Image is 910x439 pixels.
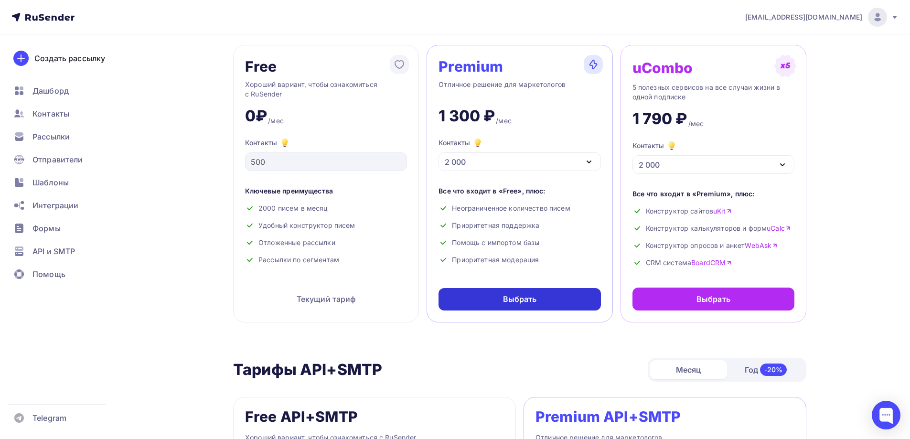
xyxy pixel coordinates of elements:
[32,268,65,280] span: Помощь
[245,288,407,311] div: Текущий тариф
[233,360,382,379] h2: Тарифы API+SMTP
[34,53,105,64] div: Создать рассылку
[32,154,83,165] span: Отправители
[32,223,61,234] span: Формы
[646,258,732,268] span: CRM система
[439,59,503,74] div: Premium
[439,186,600,196] div: Все что входит в «Free», плюс:
[8,127,121,146] a: Рассылки
[439,221,600,230] div: Приоритетная поддержка
[32,85,69,96] span: Дашборд
[245,80,407,99] div: Хороший вариант, чтобы ознакомиться с RuSender
[639,159,660,171] div: 2 000
[632,60,693,75] div: uCombo
[713,206,732,216] a: uKit
[727,360,804,380] div: Год
[32,177,69,188] span: Шаблоны
[245,186,407,196] div: Ключевые преимущества
[691,258,732,268] a: BoardCRM
[8,219,121,238] a: Формы
[268,116,284,126] div: /мес
[245,107,267,126] div: 0₽
[245,238,407,247] div: Отложенные рассылки
[632,189,794,199] div: Все что входит в «Premium», плюс:
[439,255,600,265] div: Приоритетная модерация
[650,360,727,379] div: Месяц
[32,412,66,424] span: Telegram
[745,8,899,27] a: [EMAIL_ADDRESS][DOMAIN_NAME]
[439,80,600,99] div: Отличное решение для маркетологов
[245,203,407,213] div: 2000 писем в месяц
[646,206,732,216] span: Конструктор сайтов
[245,137,407,149] div: Контакты
[632,140,794,174] button: Контакты 2 000
[8,104,121,123] a: Контакты
[439,137,600,171] button: Контакты 2 000
[632,140,677,151] div: Контакты
[245,59,277,74] div: Free
[503,294,537,305] div: Выбрать
[32,246,75,257] span: API и SMTP
[8,81,121,100] a: Дашборд
[496,116,512,126] div: /мес
[767,224,791,233] a: uCalc
[445,156,466,168] div: 2 000
[32,108,69,119] span: Контакты
[688,119,704,128] div: /мес
[745,12,862,22] span: [EMAIL_ADDRESS][DOMAIN_NAME]
[760,364,787,376] div: -20%
[439,238,600,247] div: Помощь с импортом базы
[646,224,791,233] span: Конструктор калькуляторов и форм
[245,255,407,265] div: Рассылки по сегментам
[439,137,483,149] div: Контакты
[745,241,778,250] a: WebAsk
[245,409,358,424] div: Free API+SMTP
[439,203,600,213] div: Неограниченное количество писем
[439,107,495,126] div: 1 300 ₽
[646,241,778,250] span: Конструктор опросов и анкет
[8,150,121,169] a: Отправители
[535,409,681,424] div: Premium API+SMTP
[32,200,78,211] span: Интеграции
[245,221,407,230] div: Удобный конструктор писем
[632,109,687,128] div: 1 790 ₽
[632,83,794,102] div: 5 полезных сервисов на все случаи жизни в одной подписке
[32,131,70,142] span: Рассылки
[8,173,121,192] a: Шаблоны
[696,293,730,305] div: Выбрать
